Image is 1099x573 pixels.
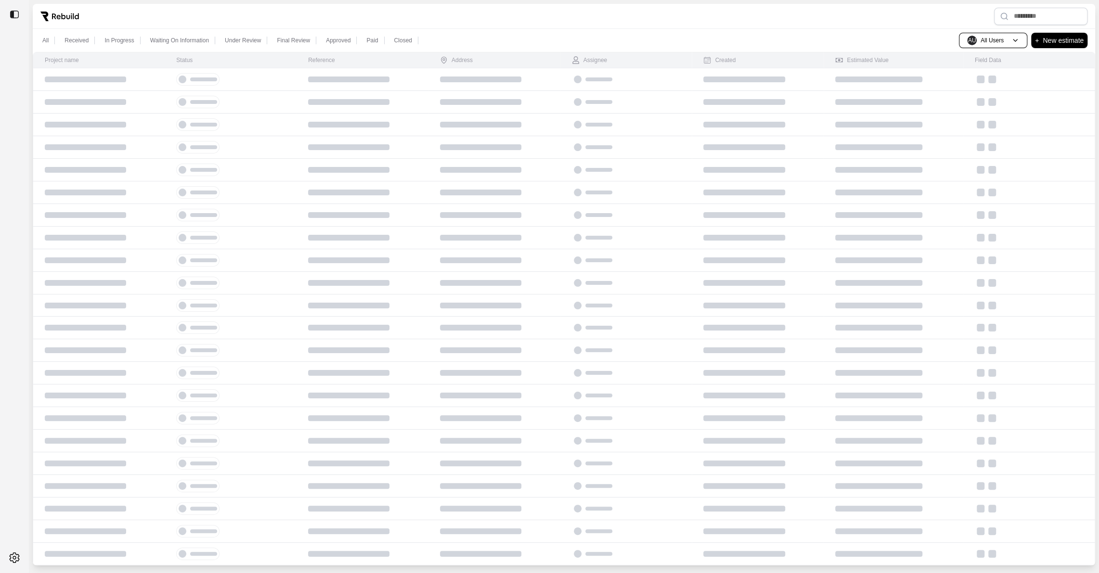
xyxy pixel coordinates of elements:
[981,37,1004,44] p: All Users
[42,37,49,44] p: All
[1031,33,1087,48] button: +New estimate
[40,12,79,21] img: Rebuild
[308,56,335,64] div: Reference
[104,37,134,44] p: In Progress
[440,56,473,64] div: Address
[1043,35,1084,46] p: New estimate
[967,36,977,45] span: AU
[45,56,79,64] div: Project name
[65,37,89,44] p: Received
[703,56,736,64] div: Created
[1035,35,1039,46] p: +
[835,56,889,64] div: Estimated Value
[150,37,209,44] p: Waiting On Information
[975,56,1001,64] div: Field Data
[572,56,607,64] div: Assignee
[10,10,19,19] img: toggle sidebar
[394,37,412,44] p: Closed
[176,56,193,64] div: Status
[366,37,378,44] p: Paid
[277,37,310,44] p: Final Review
[326,37,350,44] p: Approved
[959,33,1027,48] button: AUAll Users
[225,37,261,44] p: Under Review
